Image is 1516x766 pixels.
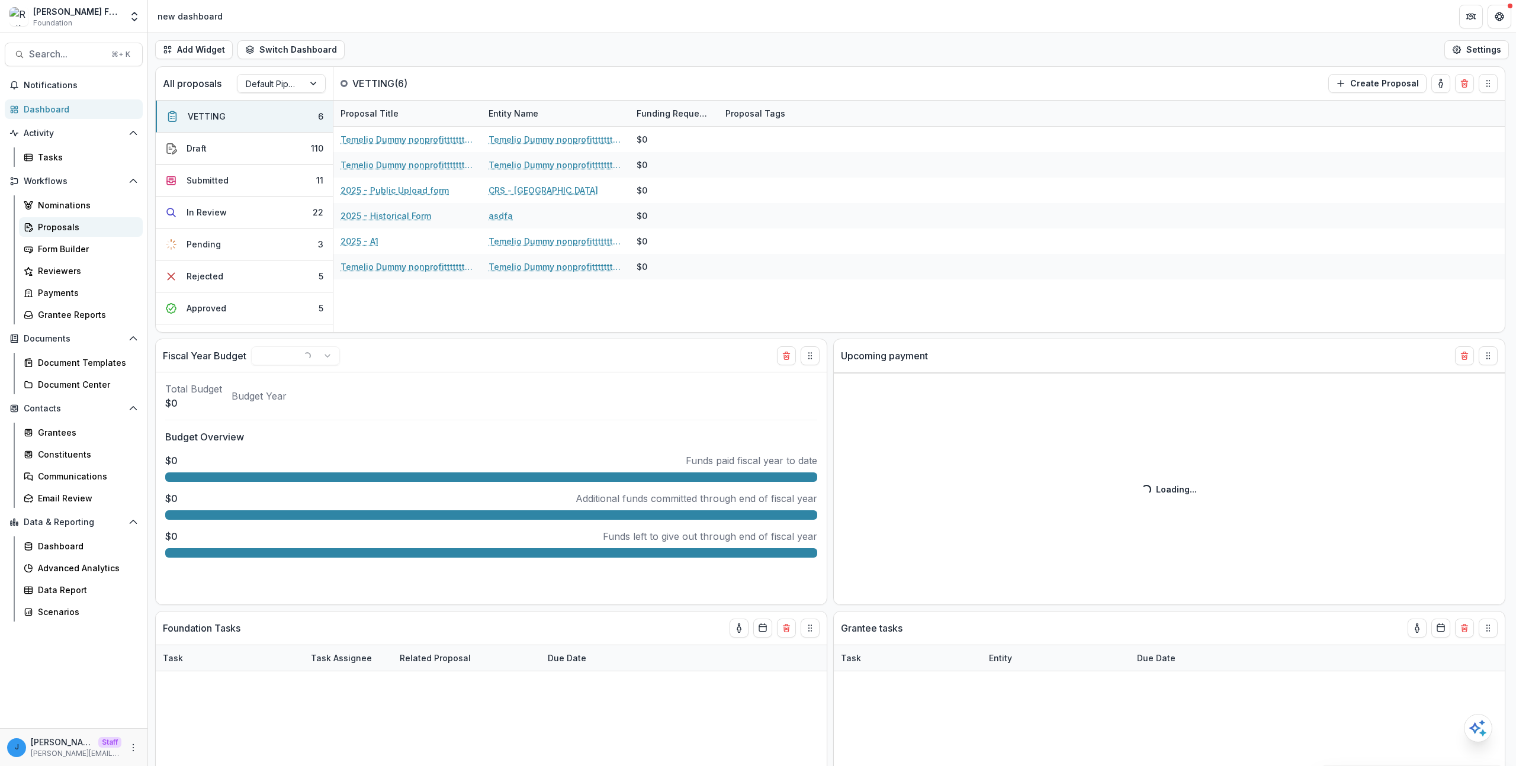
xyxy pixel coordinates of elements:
[5,329,143,348] button: Open Documents
[637,133,647,146] div: $0
[153,8,227,25] nav: breadcrumb
[5,399,143,418] button: Open Contacts
[1479,619,1498,638] button: Drag
[19,283,143,302] a: Payments
[333,101,481,126] div: Proposal Title
[718,107,792,120] div: Proposal Tags
[19,488,143,508] a: Email Review
[156,165,333,197] button: Submitted11
[318,238,323,250] div: 3
[603,529,817,543] p: Funds left to give out through end of fiscal year
[481,101,629,126] div: Entity Name
[718,101,866,126] div: Proposal Tags
[156,260,333,292] button: Rejected5
[19,217,143,237] a: Proposals
[1328,74,1427,93] button: Create Proposal
[33,18,72,28] span: Foundation
[1459,5,1483,28] button: Partners
[333,107,406,120] div: Proposal Title
[38,470,133,482] div: Communications
[24,176,124,186] span: Workflows
[31,736,94,748] p: [PERSON_NAME][EMAIL_ADDRESS][DOMAIN_NAME]
[38,356,133,369] div: Document Templates
[24,103,133,115] div: Dashboard
[629,101,718,126] div: Funding Requested
[38,584,133,596] div: Data Report
[341,235,378,247] a: 2025 - A1
[38,606,133,618] div: Scenarios
[165,491,178,506] p: $0
[126,5,143,28] button: Open entity switcher
[232,389,287,403] p: Budget Year
[753,619,772,638] button: Calendar
[489,159,622,171] a: Temelio Dummy nonprofittttttttt a4 sda16s5d
[24,334,124,344] span: Documents
[38,199,133,211] div: Nominations
[31,748,121,759] p: [PERSON_NAME][EMAIL_ADDRESS][DOMAIN_NAME]
[19,375,143,394] a: Document Center
[686,453,817,468] p: Funds paid fiscal year to date
[1444,40,1509,59] button: Settings
[19,239,143,259] a: Form Builder
[637,260,647,273] div: $0
[19,558,143,578] a: Advanced Analytics
[38,287,133,299] div: Payments
[841,349,928,363] p: Upcoming payment
[777,346,796,365] button: Delete card
[165,430,817,444] p: Budget Overview
[801,346,820,365] button: Drag
[1479,346,1498,365] button: Drag
[629,107,718,120] div: Funding Requested
[1479,74,1498,93] button: Drag
[24,128,124,139] span: Activity
[19,305,143,324] a: Grantee Reports
[19,195,143,215] a: Nominations
[38,243,133,255] div: Form Builder
[341,159,474,171] a: Temelio Dummy nonprofittttttttt a4 sda16s5d - 2025 - A1
[1408,619,1427,638] button: toggle-assigned-to-me
[187,302,226,314] div: Approved
[352,76,441,91] p: VETTING ( 6 )
[19,466,143,486] a: Communications
[187,270,223,282] div: Rejected
[1488,5,1511,28] button: Get Help
[165,529,178,543] p: $0
[5,43,143,66] button: Search...
[163,349,246,363] p: Fiscal Year Budget
[489,235,622,247] a: Temelio Dummy nonprofittttttttt a4 sda16s5d
[316,174,323,186] div: 11
[187,206,227,218] div: In Review
[19,353,143,372] a: Document Templates
[489,133,622,146] a: Temelio Dummy nonprofittttttttt a4 sda16s5d
[1464,714,1492,742] button: Open AI Assistant
[1455,619,1474,638] button: Delete card
[38,492,133,504] div: Email Review
[38,221,133,233] div: Proposals
[165,382,222,396] p: Total Budget
[489,260,622,273] a: Temelio Dummy nonprofittttttttt a4 sda16s5d
[489,184,598,197] a: CRS - [GEOGRAPHIC_DATA]
[313,206,323,218] div: 22
[576,491,817,506] p: Additional funds committed through end of fiscal year
[24,517,124,527] span: Data & Reporting
[1431,619,1450,638] button: Calendar
[38,378,133,391] div: Document Center
[1431,74,1450,93] button: toggle-assigned-to-me
[38,562,133,574] div: Advanced Analytics
[5,172,143,191] button: Open Workflows
[15,744,19,751] div: jonah@trytemelio.com
[33,5,121,18] div: [PERSON_NAME] Foundation
[163,621,240,635] p: Foundation Tasks
[489,210,513,222] a: asdfa
[109,48,133,61] div: ⌘ + K
[5,124,143,143] button: Open Activity
[38,265,133,277] div: Reviewers
[237,40,345,59] button: Switch Dashboard
[1455,346,1474,365] button: Delete card
[38,426,133,439] div: Grantees
[187,238,221,250] div: Pending
[24,404,124,414] span: Contacts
